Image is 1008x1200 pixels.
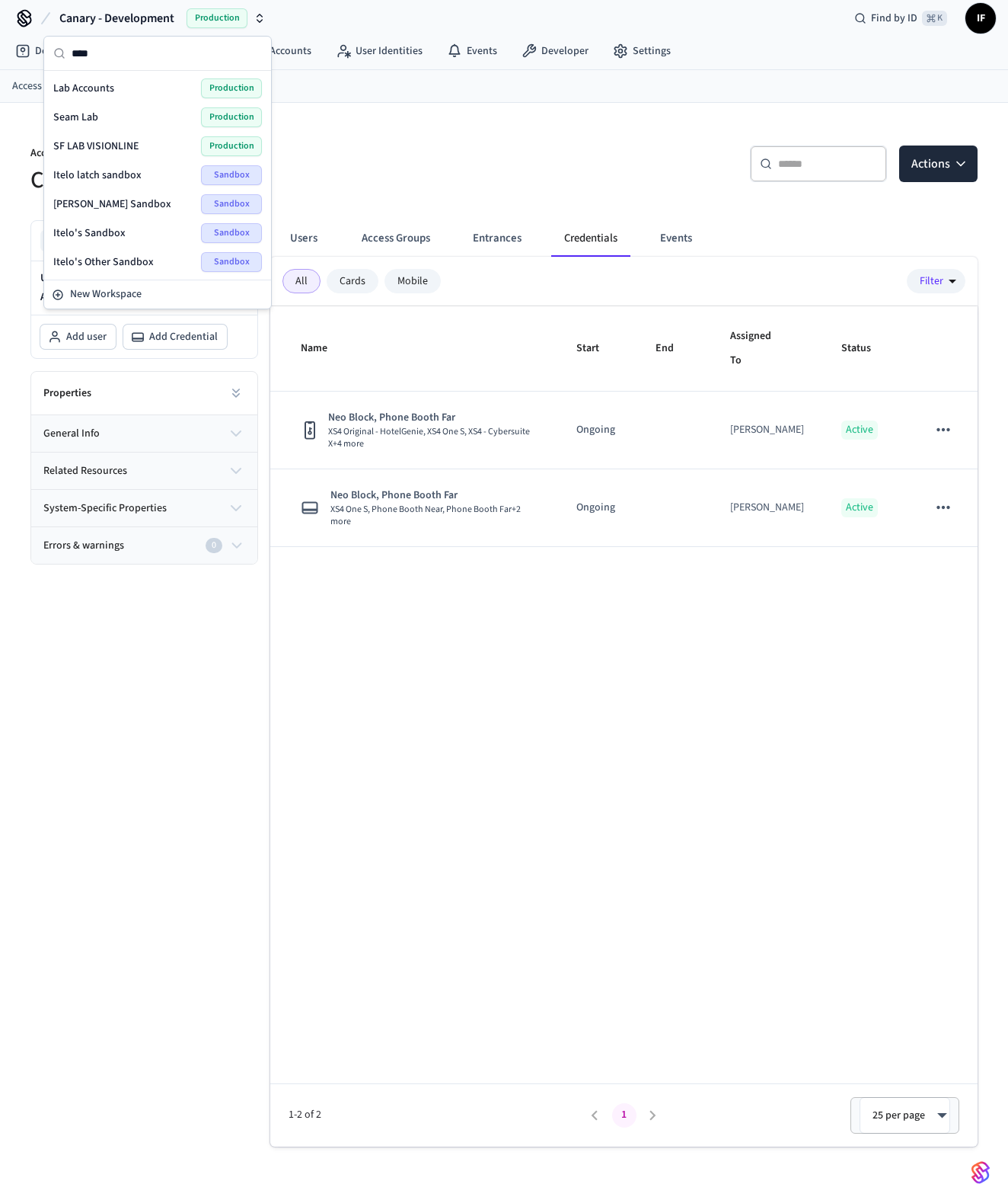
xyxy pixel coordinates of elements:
[922,11,947,26] span: ⌘ K
[270,306,978,547] table: sticky table
[967,5,994,32] span: IF
[53,110,98,125] span: Seam Lab
[435,37,509,65] a: Events
[612,1103,636,1128] button: page 1
[30,146,495,165] p: Access System
[330,504,540,528] span: XS4 One S, Phone Booth Near, Phone Booth Far +2 more
[301,337,347,360] span: Name
[43,538,124,554] span: Errors & warnings
[576,422,619,438] p: Ongoing
[53,197,171,212] span: [PERSON_NAME] Sandbox
[384,269,441,293] div: Mobile
[43,386,91,401] h2: Properties
[53,81,114,96] span: Lab Accounts
[730,422,804,438] div: [PERSON_NAME]
[576,500,619,516] p: Ongoing
[53,254,154,270] span: Itelo's Other Sandbox
[201,223,262,243] span: Sandbox
[123,325,227,349] button: Add Credential
[730,325,805,373] span: Assigned To
[206,538,222,553] div: 0
[40,325,116,349] button: Add user
[43,501,167,517] span: system-specific properties
[70,286,142,302] span: New Workspace
[201,194,262,214] span: Sandbox
[656,337,694,360] span: End
[509,37,601,65] a: Developer
[53,226,126,241] span: Itelo's Sandbox
[965,3,996,34] button: IF
[201,78,262,98] span: Production
[59,9,174,27] span: Canary - Development
[730,500,804,516] div: [PERSON_NAME]
[43,463,127,479] span: related resources
[327,269,378,293] div: Cards
[552,220,630,257] button: Credentials
[201,165,262,185] span: Sandbox
[53,168,142,183] span: Itelo latch sandbox
[66,329,107,344] span: Add user
[201,107,262,127] span: Production
[282,269,321,293] div: All
[31,490,257,526] button: system-specific properties
[44,71,271,280] div: Suggestions
[349,220,442,257] button: Access Groups
[581,1103,668,1128] nav: pagination navigation
[201,252,262,272] span: Sandbox
[328,426,540,450] span: XS4 Original - HotelGenie, XS4 One S, XS4 - Cybersuite X +4 more
[907,269,965,293] button: Filter
[187,8,247,28] span: Production
[201,136,262,156] span: Production
[971,1160,990,1185] img: SeamLogoGradient.69752ec5.svg
[648,220,704,257] button: Events
[330,488,540,504] span: Neo Block, Phone Booth Far
[276,220,331,257] button: Users
[43,426,100,442] span: general info
[842,5,959,32] div: Find by ID⌘ K
[12,78,83,94] a: Access Systems
[324,37,435,65] a: User Identities
[461,220,534,257] button: Entrances
[860,1097,950,1134] div: 25 per page
[871,11,917,26] span: Find by ID
[30,165,495,196] h5: Canary Testing
[289,1107,581,1123] span: 1-2 of 2
[841,421,878,440] p: Active
[3,37,82,65] a: Devices
[576,337,619,360] span: Start
[31,453,257,489] button: related resources
[31,527,257,564] button: Errors & warnings0
[328,410,540,426] span: Neo Block, Phone Booth Far
[149,329,218,344] span: Add Credential
[899,146,978,182] button: Actions
[53,139,139,154] span: SF LAB VISIONLINE
[841,337,891,360] span: Status
[841,498,878,517] p: Active
[601,37,683,65] a: Settings
[31,415,257,452] button: general info
[46,282,270,307] button: New Workspace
